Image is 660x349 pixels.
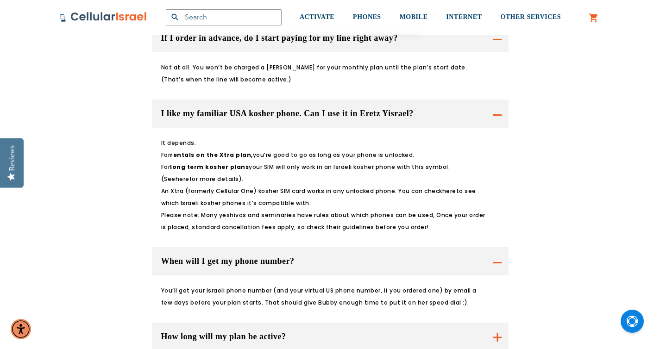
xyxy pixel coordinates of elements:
button: If I order in advance, do I start paying for my line right away? [152,24,509,52]
span: OTHER SERVICES [500,13,561,20]
span: INTERNET [446,13,482,20]
span: PHONES [353,13,381,20]
span: MOBILE [400,13,428,20]
button: I like my familiar USA kosher phone. Can I use it in Eretz Yisrael? [152,100,509,128]
input: Search [166,9,282,25]
span: ACTIVATE [300,13,334,20]
p: It depends. For you’re good to go as long as your phone is unlocked. For your SIM will only work ... [161,137,488,233]
strong: long term kosher plans [170,163,249,171]
a: here [442,187,456,195]
button: When will I get my phone number? [152,247,509,275]
a: here [176,175,189,183]
div: Accessibility Menu [11,319,31,339]
strong: rentals on the Xtra plan, [170,151,253,159]
img: Cellular Israel Logo [59,12,147,23]
div: Reviews [8,145,16,171]
p: You’ll get your Israeli phone number (and your virtual US phone number, if you ordered one) by em... [161,285,488,309]
p: Not at all. You won’t be charged a [PERSON_NAME] for your monthly plan until the plan’s start dat... [161,62,488,86]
